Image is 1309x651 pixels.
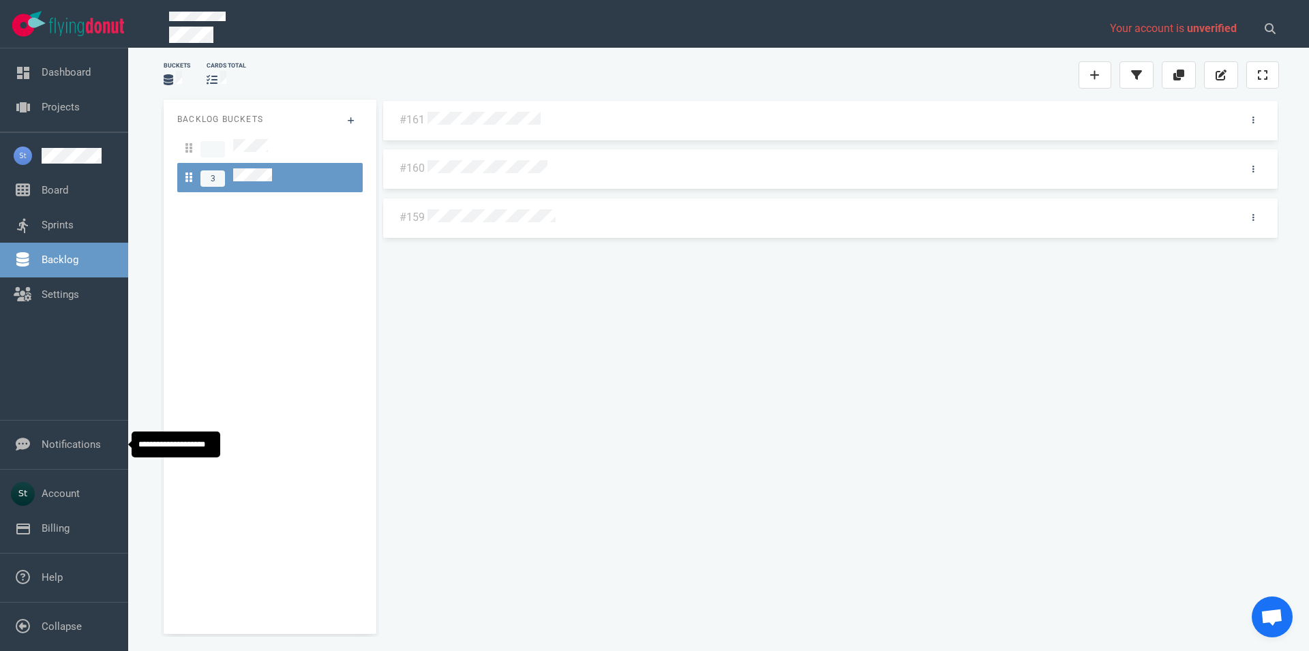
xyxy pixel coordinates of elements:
[177,113,363,125] p: Backlog Buckets
[177,163,363,192] a: 3
[207,61,246,70] div: cards total
[42,219,74,231] a: Sprints
[42,620,82,633] a: Collapse
[42,66,91,78] a: Dashboard
[42,438,101,451] a: Notifications
[42,288,79,301] a: Settings
[42,571,63,584] a: Help
[400,211,425,224] a: #159
[1252,596,1293,637] div: Open chat
[42,487,80,500] a: Account
[49,18,124,36] img: Flying Donut text logo
[164,61,190,70] div: Buckets
[200,170,225,187] span: 3
[400,113,425,126] a: #161
[400,162,425,175] a: #160
[1187,22,1237,35] span: unverified
[42,101,80,113] a: Projects
[42,254,78,266] a: Backlog
[42,184,68,196] a: Board
[42,522,70,534] a: Billing
[1110,22,1237,35] span: Your account is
